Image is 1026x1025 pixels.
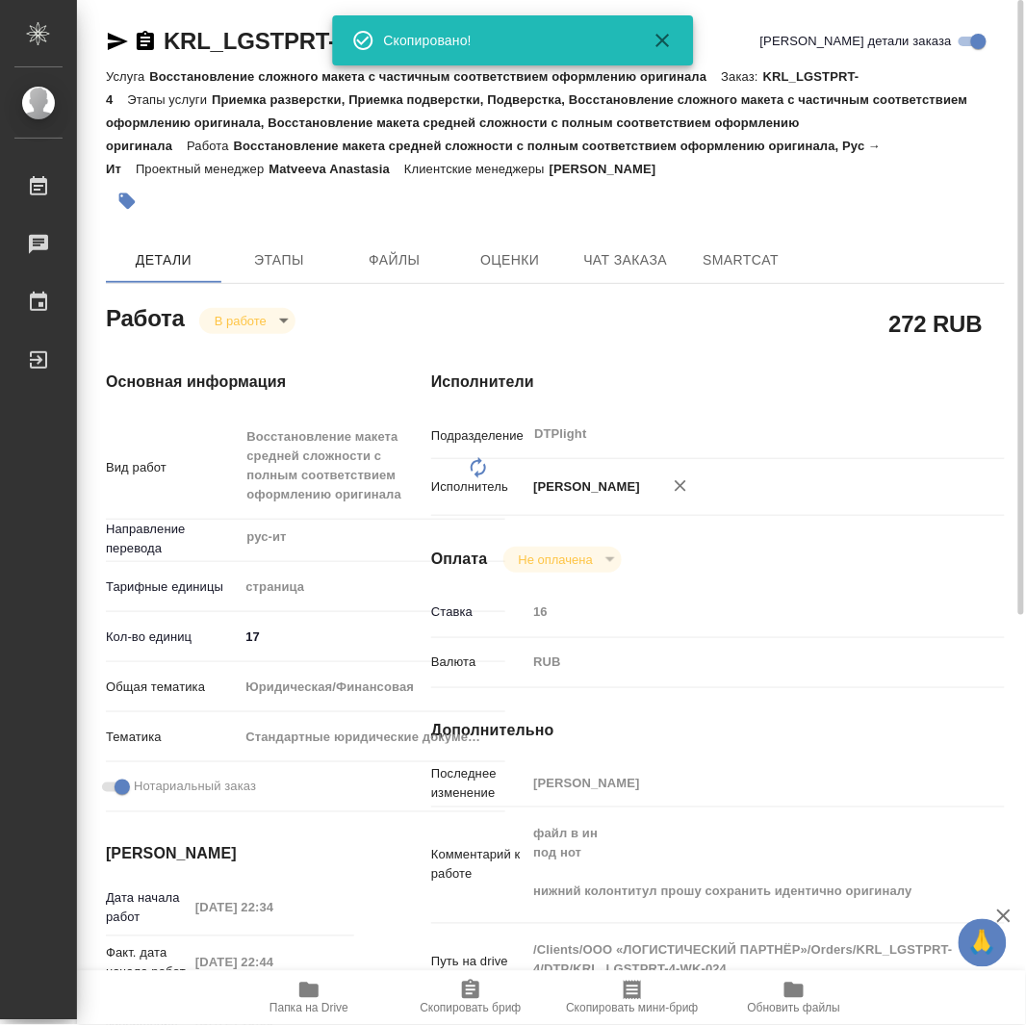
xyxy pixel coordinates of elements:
[106,30,129,53] button: Скопировать ссылку для ЯМессенджера
[106,520,239,558] p: Направление перевода
[526,477,640,497] p: [PERSON_NAME]
[579,248,672,272] span: Чат заказа
[106,628,239,647] p: Кол-во единиц
[233,248,325,272] span: Этапы
[239,721,505,754] div: Стандартные юридические документы, договоры, уставы
[526,935,957,987] textarea: /Clients/ООО «ЛОГИСТИЧЕСКИЙ ПАРТНЁР»/Orders/KRL_LGSTPRT-4/DTP/KRL_LGSTPRT-4-WK-024
[640,29,686,52] button: Закрыть
[722,69,763,84] p: Заказ:
[106,92,968,153] p: Приемка разверстки, Приемка подверстки, Подверстка, Восстановление сложного макета с частичным со...
[117,248,210,272] span: Детали
[106,728,239,747] p: Тематика
[269,162,404,176] p: Matveeva Anastasia
[526,598,957,626] input: Пустое поле
[659,465,702,507] button: Удалить исполнителя
[199,308,295,334] div: В работе
[106,180,148,222] button: Добавить тэг
[106,69,149,84] p: Услуга
[239,671,505,704] div: Юридическая/Финансовая
[526,770,957,798] input: Пустое поле
[420,1002,521,1015] span: Скопировать бриф
[106,889,189,928] p: Дата начала работ
[384,31,625,50] div: Скопировано!
[889,307,983,340] h2: 272 RUB
[551,971,713,1025] button: Скопировать мини-бриф
[269,1002,348,1015] span: Папка на Drive
[966,923,999,963] span: 🙏
[431,548,488,571] h4: Оплата
[760,32,952,51] span: [PERSON_NAME] детали заказа
[748,1002,841,1015] span: Обновить файлы
[390,971,551,1025] button: Скопировать бриф
[239,623,505,651] input: ✎ Введи что-нибудь
[187,139,234,153] p: Работа
[550,162,671,176] p: [PERSON_NAME]
[959,919,1007,967] button: 🙏
[106,843,354,866] h4: [PERSON_NAME]
[713,971,875,1025] button: Обновить файлы
[431,953,526,972] p: Путь на drive
[431,719,1005,742] h4: Дополнительно
[503,547,622,573] div: В работе
[566,1002,698,1015] span: Скопировать мини-бриф
[431,426,526,446] p: Подразделение
[209,313,272,329] button: В работе
[431,371,1005,394] h4: Исполнители
[164,28,440,54] a: KRL_LGSTPRT-4-WK-024
[106,371,354,394] h4: Основная информация
[134,778,256,797] span: Нотариальный заказ
[189,894,354,922] input: Пустое поле
[134,30,157,53] button: Скопировать ссылку
[136,162,269,176] p: Проектный менеджер
[106,139,882,176] p: Восстановление макета средней сложности с полным соответствием оформлению оригинала, Рус → Ит
[106,458,239,477] p: Вид работ
[526,818,957,909] textarea: файл в ин под нот нижний колонтитул прошу сохранить идентично оригиналу
[526,646,957,679] div: RUB
[189,949,354,977] input: Пустое поле
[431,653,526,672] p: Валюта
[431,765,526,804] p: Последнее изменение
[106,944,189,983] p: Факт. дата начала работ
[431,602,526,622] p: Ставка
[695,248,787,272] span: SmartCat
[106,299,185,334] h2: Работа
[106,678,239,697] p: Общая тематика
[149,69,721,84] p: Восстановление сложного макета с частичным соответствием оформлению оригинала
[464,248,556,272] span: Оценки
[106,577,239,597] p: Тарифные единицы
[431,846,526,884] p: Комментарий к работе
[228,971,390,1025] button: Папка на Drive
[513,551,599,568] button: Не оплачена
[239,571,505,603] div: страница
[431,477,526,497] p: Исполнитель
[348,248,441,272] span: Файлы
[127,92,212,107] p: Этапы услуги
[404,162,550,176] p: Клиентские менеджеры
